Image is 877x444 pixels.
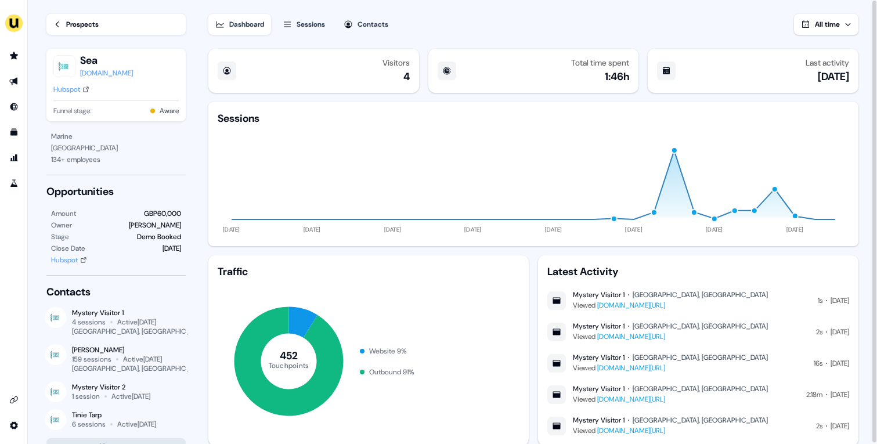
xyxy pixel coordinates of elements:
div: [DATE] [831,420,849,432]
div: 4 [403,70,410,84]
a: [DOMAIN_NAME][URL] [597,332,665,341]
div: Contacts [46,285,186,299]
div: Latest Activity [547,265,849,279]
div: Viewed [573,299,768,311]
div: [DATE] [831,389,849,400]
a: Hubspot [51,254,87,266]
tspan: [DATE] [626,226,643,233]
div: Stage [51,231,69,243]
div: Viewed [573,425,768,436]
div: [GEOGRAPHIC_DATA], [GEOGRAPHIC_DATA] [72,327,208,336]
div: Prospects [66,19,99,30]
a: Prospects [46,14,186,35]
div: [GEOGRAPHIC_DATA], [GEOGRAPHIC_DATA] [633,384,768,394]
a: Hubspot [53,84,89,95]
div: 6 sessions [72,420,106,429]
div: Opportunities [46,185,186,198]
div: Visitors [382,58,410,67]
div: Website 9 % [369,345,407,357]
tspan: 452 [280,349,298,363]
div: 1:46h [605,70,629,84]
a: [DOMAIN_NAME][URL] [597,363,665,373]
tspan: [DATE] [464,226,482,233]
div: [GEOGRAPHIC_DATA], [GEOGRAPHIC_DATA] [633,290,768,299]
div: Hubspot [53,84,80,95]
div: [GEOGRAPHIC_DATA] [51,142,181,154]
div: Mystery Visitor 1 [72,308,186,317]
button: Contacts [337,14,395,35]
button: Sessions [276,14,332,35]
div: Viewed [573,331,768,342]
div: Hubspot [51,254,78,266]
div: [GEOGRAPHIC_DATA], [GEOGRAPHIC_DATA] [633,322,768,331]
div: [DATE] [818,70,849,84]
div: Active [DATE] [117,317,156,327]
div: Active [DATE] [123,355,162,364]
div: [DATE] [831,326,849,338]
div: Active [DATE] [111,392,150,401]
div: [PERSON_NAME] [129,219,181,231]
div: 134 + employees [51,154,181,165]
div: 1s [818,295,822,306]
div: Sessions [218,111,259,125]
div: Amount [51,208,76,219]
div: Viewed [573,362,768,374]
a: Go to integrations [5,391,23,409]
span: Funnel stage: [53,105,91,117]
a: Go to experiments [5,174,23,193]
button: Aware [160,105,179,117]
div: Tinie Tarp [72,410,156,420]
div: [GEOGRAPHIC_DATA], [GEOGRAPHIC_DATA] [72,364,208,373]
tspan: [DATE] [706,226,723,233]
div: [GEOGRAPHIC_DATA], [GEOGRAPHIC_DATA] [633,353,768,362]
div: Close Date [51,243,85,254]
a: Go to prospects [5,46,23,65]
a: Go to Inbound [5,98,23,116]
div: 2s [816,326,822,338]
div: 159 sessions [72,355,111,364]
div: Contacts [358,19,388,30]
div: Mystery Visitor 1 [573,416,625,425]
span: All time [815,20,840,29]
div: Dashboard [229,19,264,30]
div: Outbound 91 % [369,366,414,378]
div: [GEOGRAPHIC_DATA], [GEOGRAPHIC_DATA] [633,416,768,425]
div: Mystery Visitor 1 [573,384,625,394]
a: Go to templates [5,123,23,142]
div: Viewed [573,394,768,405]
a: Go to integrations [5,416,23,435]
tspan: [DATE] [545,226,562,233]
div: [DATE] [831,358,849,369]
div: Sessions [297,19,325,30]
div: Owner [51,219,72,231]
div: Mystery Visitor 2 [72,382,150,392]
div: Mystery Visitor 1 [573,322,625,331]
tspan: [DATE] [786,226,804,233]
div: Traffic [218,265,519,279]
div: Demo Booked [137,231,181,243]
div: Last activity [806,58,849,67]
tspan: [DATE] [304,226,321,233]
div: 2s [816,420,822,432]
div: Mystery Visitor 1 [573,353,625,362]
div: [PERSON_NAME] [72,345,186,355]
div: [DATE] [831,295,849,306]
a: Go to attribution [5,149,23,167]
div: GBP60,000 [144,208,181,219]
div: 16s [814,358,822,369]
div: Active [DATE] [117,420,156,429]
button: Dashboard [208,14,271,35]
div: Mystery Visitor 1 [573,290,625,299]
a: [DOMAIN_NAME] [80,67,133,79]
tspan: [DATE] [384,226,402,233]
button: All time [794,14,858,35]
div: 2:18m [806,389,822,400]
div: Total time spent [571,58,629,67]
a: [DOMAIN_NAME][URL] [597,301,665,310]
tspan: Touchpoints [269,360,309,370]
a: Go to outbound experience [5,72,23,91]
div: [DATE] [163,243,181,254]
button: Sea [80,53,133,67]
a: [DOMAIN_NAME][URL] [597,395,665,404]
